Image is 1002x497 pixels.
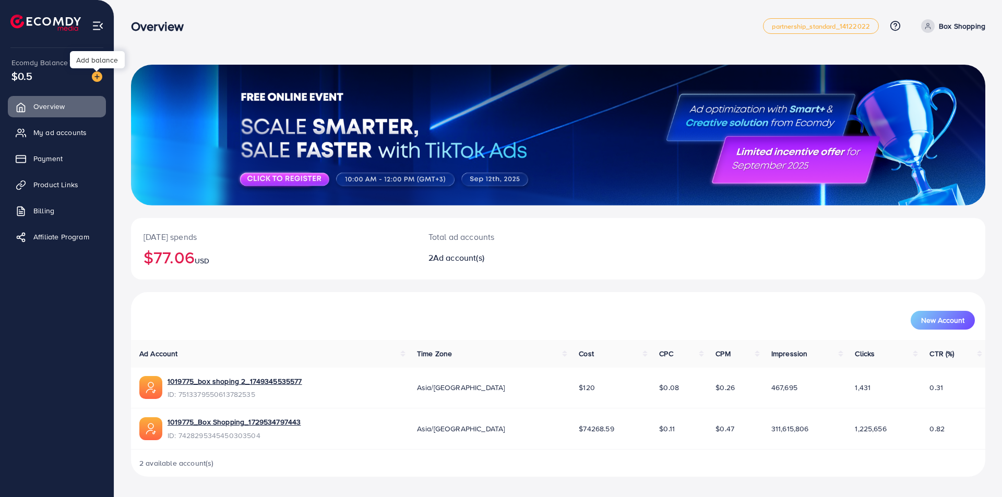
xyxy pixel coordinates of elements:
[131,19,192,34] h3: Overview
[771,348,808,359] span: Impression
[958,450,994,489] iframe: Chat
[8,200,106,221] a: Billing
[168,389,302,399] span: ID: 7513379550613782535
[763,18,879,34] a: partnership_standard_14122022
[8,122,106,143] a: My ad accounts
[70,51,125,68] div: Add balance
[144,231,403,243] p: [DATE] spends
[659,423,675,434] span: $0.11
[715,382,735,393] span: $0.26
[939,20,985,32] p: Box Shopping
[715,423,734,434] span: $0.47
[33,101,65,112] span: Overview
[771,382,797,393] span: 467,695
[8,96,106,117] a: Overview
[33,153,63,164] span: Payment
[929,348,954,359] span: CTR (%)
[579,348,594,359] span: Cost
[92,71,102,82] img: image
[168,417,301,427] a: 1019775_Box Shopping_1729534797443
[579,382,595,393] span: $120
[771,423,809,434] span: 311,615,806
[144,247,403,267] h2: $77.06
[855,382,870,393] span: 1,431
[195,256,209,266] span: USD
[33,127,87,138] span: My ad accounts
[921,317,964,324] span: New Account
[139,458,214,468] span: 2 available account(s)
[8,148,106,169] a: Payment
[168,376,302,386] a: 1019775_box shoping 2_1749345535577
[855,348,875,359] span: Clicks
[11,57,68,68] span: Ecomdy Balance
[139,376,162,399] img: ic-ads-acc.e4c84228.svg
[33,205,54,216] span: Billing
[8,226,106,247] a: Affiliate Program
[929,382,943,393] span: 0.31
[417,382,505,393] span: Asia/[GEOGRAPHIC_DATA]
[417,348,452,359] span: Time Zone
[659,382,679,393] span: $0.08
[33,232,89,242] span: Affiliate Program
[855,423,886,434] span: 1,225,656
[92,20,104,32] img: menu
[579,423,614,434] span: $74268.59
[772,23,870,30] span: partnership_standard_14122022
[168,430,301,441] span: ID: 7428295345450303504
[417,423,505,434] span: Asia/[GEOGRAPHIC_DATA]
[428,231,617,243] p: Total ad accounts
[11,68,33,83] span: $0.5
[911,311,975,330] button: New Account
[929,423,945,434] span: 0.82
[428,253,617,263] h2: 2
[33,179,78,190] span: Product Links
[917,19,985,33] a: Box Shopping
[433,252,484,263] span: Ad account(s)
[139,417,162,440] img: ic-ads-acc.e4c84228.svg
[715,348,730,359] span: CPM
[659,348,673,359] span: CPC
[10,15,81,31] img: logo
[139,348,178,359] span: Ad Account
[8,174,106,195] a: Product Links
